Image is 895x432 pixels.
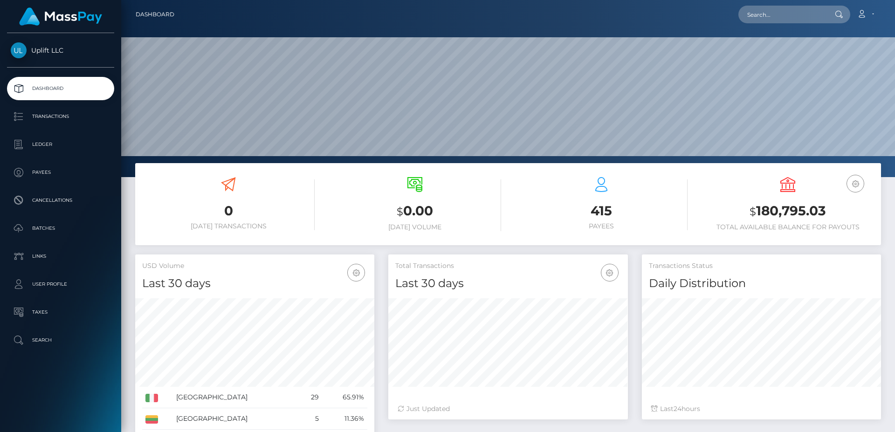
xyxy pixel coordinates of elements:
[738,6,826,23] input: Search...
[136,5,174,24] a: Dashboard
[19,7,102,26] img: MassPay Logo
[7,133,114,156] a: Ledger
[142,261,367,271] h5: USD Volume
[173,408,299,430] td: [GEOGRAPHIC_DATA]
[329,223,501,231] h6: [DATE] Volume
[299,408,322,430] td: 5
[329,202,501,221] h3: 0.00
[649,261,874,271] h5: Transactions Status
[142,275,367,292] h4: Last 30 days
[7,245,114,268] a: Links
[142,222,315,230] h6: [DATE] Transactions
[11,305,110,319] p: Taxes
[7,161,114,184] a: Payees
[322,408,367,430] td: 11.36%
[7,105,114,128] a: Transactions
[395,261,620,271] h5: Total Transactions
[7,46,114,55] span: Uplift LLC
[11,82,110,96] p: Dashboard
[7,217,114,240] a: Batches
[7,189,114,212] a: Cancellations
[397,205,403,218] small: $
[299,387,322,408] td: 29
[7,329,114,352] a: Search
[7,301,114,324] a: Taxes
[145,415,158,424] img: LT.png
[11,277,110,291] p: User Profile
[702,223,874,231] h6: Total Available Balance for Payouts
[322,387,367,408] td: 65.91%
[674,405,682,413] span: 24
[398,404,618,414] div: Just Updated
[145,394,158,402] img: IT.png
[7,273,114,296] a: User Profile
[702,202,874,221] h3: 180,795.03
[649,275,874,292] h4: Daily Distribution
[11,193,110,207] p: Cancellations
[11,249,110,263] p: Links
[11,42,27,58] img: Uplift LLC
[11,165,110,179] p: Payees
[11,333,110,347] p: Search
[651,404,872,414] div: Last hours
[173,387,299,408] td: [GEOGRAPHIC_DATA]
[11,137,110,151] p: Ledger
[11,221,110,235] p: Batches
[750,205,756,218] small: $
[515,202,688,220] h3: 415
[11,110,110,123] p: Transactions
[395,275,620,292] h4: Last 30 days
[142,202,315,220] h3: 0
[7,77,114,100] a: Dashboard
[515,222,688,230] h6: Payees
